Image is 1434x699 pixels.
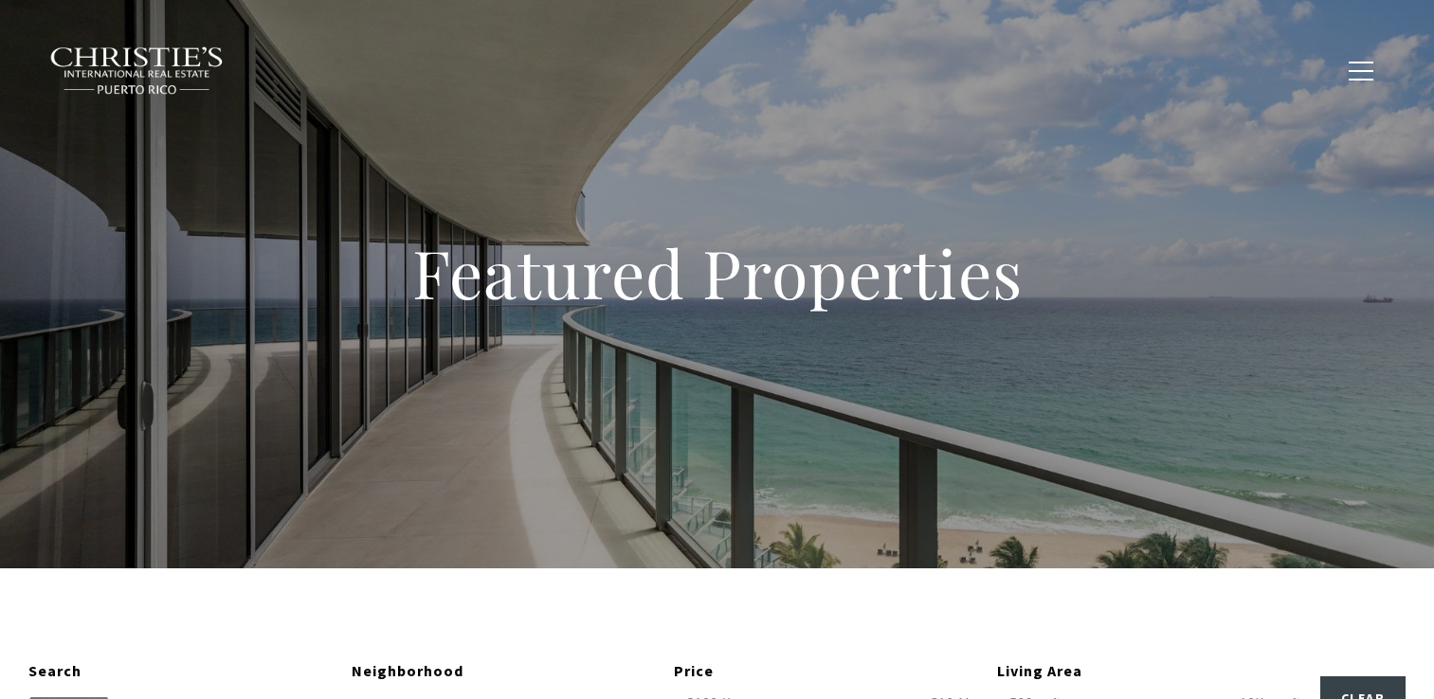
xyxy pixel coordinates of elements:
div: Neighborhood [352,659,661,684]
img: Christie's International Real Estate black text logo [49,46,226,96]
div: Living Area [997,659,1306,684]
div: Price [674,659,983,684]
div: Search [28,659,337,684]
h1: Featured Properties [291,231,1144,314]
